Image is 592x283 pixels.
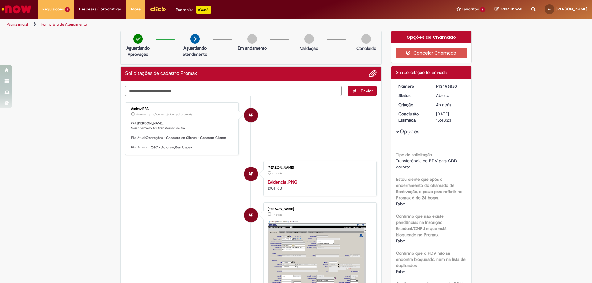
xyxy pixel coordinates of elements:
[369,70,377,78] button: Adicionar anexos
[42,6,64,12] span: Requisições
[244,167,258,181] div: Andrew Dias Pires Ferreira
[125,71,197,76] h2: Solicitações de cadastro Promax Histórico de tíquete
[272,172,282,175] time: 28/08/2025 10:48:41
[500,6,522,12] span: Rascunhos
[548,7,551,11] span: AF
[396,269,405,274] span: Falso
[396,250,466,268] b: Confirmo que o PDV não se encontra bloqueado, nem na lista de duplicados.
[304,34,314,44] img: img-circle-grey.png
[249,108,253,123] span: AR
[396,201,405,207] span: Falso
[268,179,297,185] a: Evidencia .PNG
[7,22,28,27] a: Página inicial
[196,6,211,14] p: +GenAi
[268,207,370,211] div: [PERSON_NAME]
[356,45,376,51] p: Concluído
[65,7,70,12] span: 1
[190,34,200,44] img: arrow-next.png
[153,112,193,117] small: Comentários adicionais
[247,34,257,44] img: img-circle-grey.png
[272,172,282,175] span: 4h atrás
[436,102,451,107] span: 4h atrás
[79,6,122,12] span: Despesas Corporativas
[436,83,465,89] div: R13456820
[495,6,522,12] a: Rascunhos
[131,121,234,150] p: Olá, , Seu chamado foi transferido de fila. Fila Atual: Fila Anterior:
[136,113,146,116] time: 28/08/2025 11:25:02
[268,179,370,191] div: 29.4 KB
[131,6,141,12] span: More
[150,4,166,14] img: click_logo_yellow_360x200.png
[249,167,253,181] span: AF
[394,92,432,99] dt: Status
[556,6,587,12] span: [PERSON_NAME]
[396,152,432,157] b: Tipo de solicitação
[244,108,258,122] div: Ambev RPA
[300,45,318,51] p: Validação
[396,213,446,237] b: Confirmo que não existe pendências na Inscrição Estadual/CNPJ e que está bloqueado no Promax
[146,135,226,140] b: Operações - Cadastro de Cliente - Cadastro Cliente
[1,3,32,15] img: ServiceNow
[391,31,472,43] div: Opções do Chamado
[394,102,432,108] dt: Criação
[436,92,465,99] div: Aberto
[361,34,371,44] img: img-circle-grey.png
[396,158,458,170] span: Transferência de PDV para CDD correto
[436,102,465,108] div: 28/08/2025 10:48:13
[176,6,211,14] div: Padroniza
[436,102,451,107] time: 28/08/2025 10:48:13
[396,238,405,244] span: Falso
[462,6,479,12] span: Favoritos
[238,45,267,51] p: Em andamento
[133,34,143,44] img: check-circle-green.png
[41,22,87,27] a: Formulário de Atendimento
[137,121,163,126] b: [PERSON_NAME]
[136,113,146,116] span: 3h atrás
[268,166,370,170] div: [PERSON_NAME]
[361,88,373,94] span: Enviar
[249,208,253,223] span: AF
[396,48,467,58] button: Cancelar Chamado
[348,86,377,96] button: Enviar
[131,107,234,111] div: Ambev RPA
[244,208,258,222] div: Andrew Dias Pires Ferreira
[272,213,282,216] time: 28/08/2025 10:47:17
[123,45,153,57] p: Aguardando Aprovação
[272,213,282,216] span: 4h atrás
[396,176,462,200] b: Estou ciente que após o encerramento do chamado de Reativação, o prazo para refletir no Promax é ...
[394,83,432,89] dt: Número
[480,7,485,12] span: 9
[125,86,342,96] textarea: Digite sua mensagem aqui...
[180,45,210,57] p: Aguardando atendimento
[5,19,390,30] ul: Trilhas de página
[151,145,192,150] b: OTC - Automações Ambev
[396,70,447,75] span: Sua solicitação foi enviada
[436,111,465,123] div: [DATE] 15:48:23
[394,111,432,123] dt: Conclusão Estimada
